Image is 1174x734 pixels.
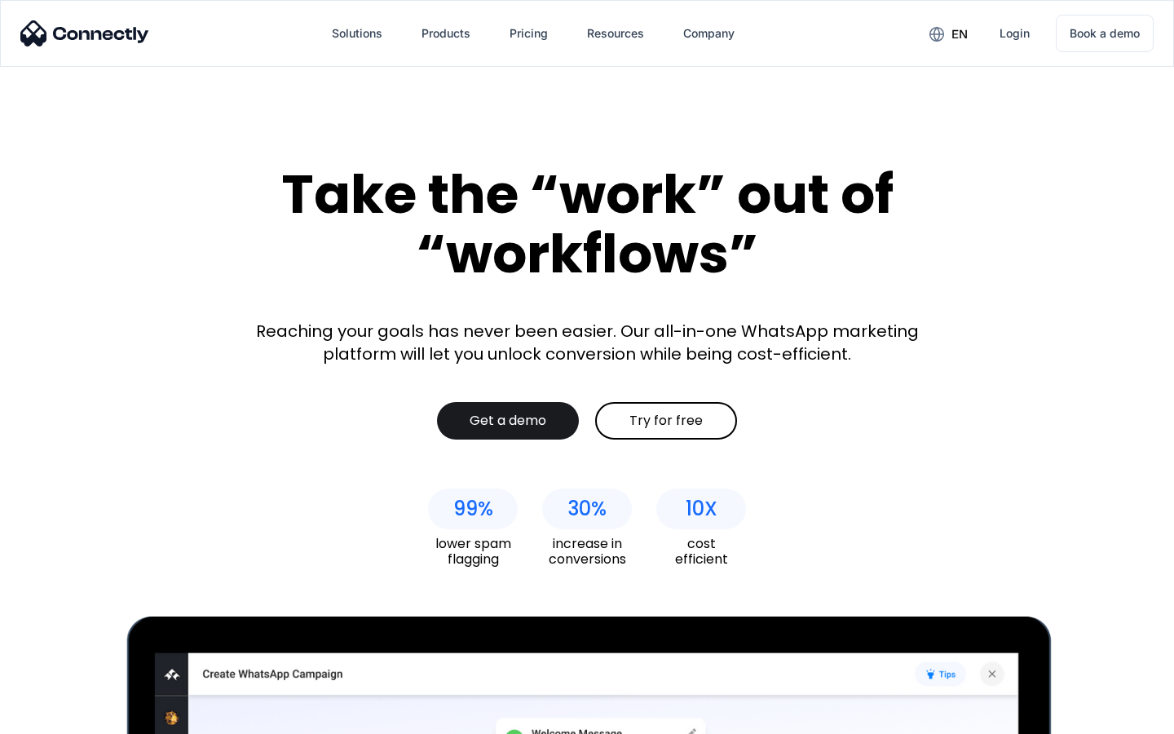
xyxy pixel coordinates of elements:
[453,497,493,520] div: 99%
[510,22,548,45] div: Pricing
[542,536,632,567] div: increase in conversions
[245,320,929,365] div: Reaching your goals has never been easier. Our all-in-one WhatsApp marketing platform will let yo...
[428,536,518,567] div: lower spam flagging
[332,22,382,45] div: Solutions
[470,413,546,429] div: Get a demo
[567,497,607,520] div: 30%
[683,22,735,45] div: Company
[629,413,703,429] div: Try for free
[1000,22,1030,45] div: Login
[686,497,717,520] div: 10X
[16,705,98,728] aside: Language selected: English
[1056,15,1154,52] a: Book a demo
[986,14,1043,53] a: Login
[587,22,644,45] div: Resources
[595,402,737,440] a: Try for free
[20,20,149,46] img: Connectly Logo
[220,165,954,283] div: Take the “work” out of “workflows”
[33,705,98,728] ul: Language list
[421,22,470,45] div: Products
[951,23,968,46] div: en
[437,402,579,440] a: Get a demo
[497,14,561,53] a: Pricing
[656,536,746,567] div: cost efficient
